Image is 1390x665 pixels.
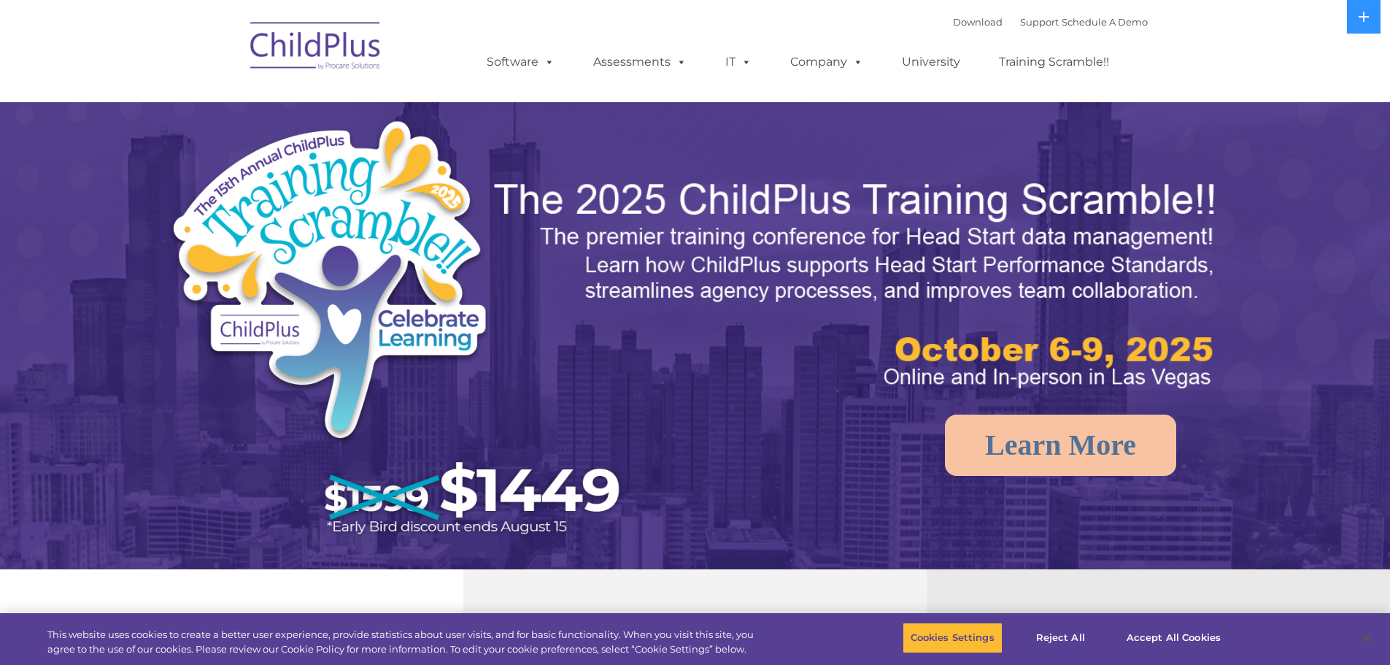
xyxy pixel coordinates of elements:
[945,415,1176,476] a: Learn More
[1351,622,1383,654] button: Close
[887,47,975,77] a: University
[203,156,265,167] span: Phone number
[711,47,766,77] a: IT
[47,628,765,656] div: This website uses cookies to create a better user experience, provide statistics about user visit...
[1119,623,1229,653] button: Accept All Cookies
[203,96,247,107] span: Last name
[243,12,389,85] img: ChildPlus by Procare Solutions
[953,16,1148,28] font: |
[1020,16,1059,28] a: Support
[579,47,701,77] a: Assessments
[903,623,1003,653] button: Cookies Settings
[472,47,569,77] a: Software
[1015,623,1106,653] button: Reject All
[1062,16,1148,28] a: Schedule A Demo
[984,47,1124,77] a: Training Scramble!!
[776,47,878,77] a: Company
[953,16,1003,28] a: Download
